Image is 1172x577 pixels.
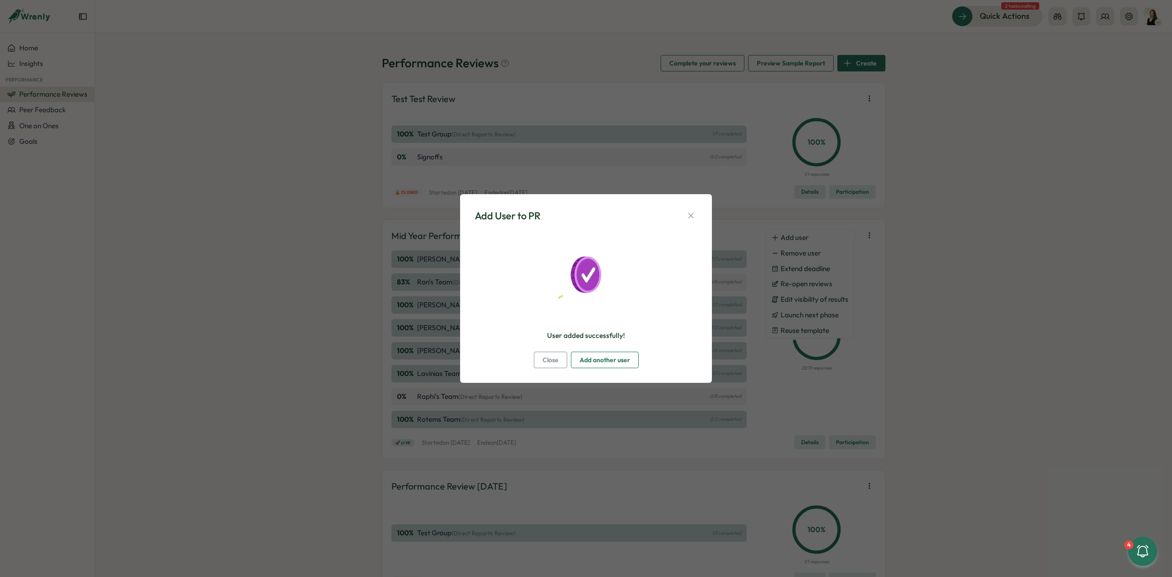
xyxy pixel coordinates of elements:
[540,234,632,325] img: Success
[580,352,630,368] span: Add another user
[1128,537,1157,566] button: 4
[534,352,567,368] button: Close
[475,209,541,223] div: Add User to PR
[571,352,639,368] button: Add another user
[543,352,559,368] span: Close
[547,331,625,341] p: User added successfully!
[1124,540,1134,550] div: 4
